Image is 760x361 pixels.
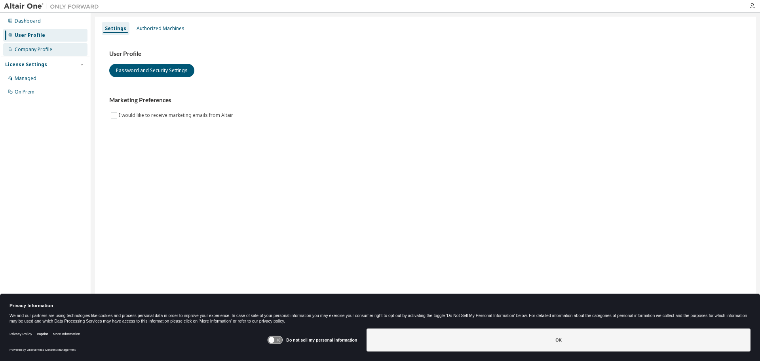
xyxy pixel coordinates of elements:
div: Authorized Machines [137,25,184,32]
h3: User Profile [109,50,742,58]
div: User Profile [15,32,45,38]
div: On Prem [15,89,34,95]
div: Company Profile [15,46,52,53]
img: Altair One [4,2,103,10]
div: Dashboard [15,18,41,24]
button: Password and Security Settings [109,64,194,77]
div: Settings [105,25,126,32]
label: I would like to receive marketing emails from Altair [119,111,235,120]
div: Managed [15,75,36,82]
div: License Settings [5,61,47,68]
h3: Marketing Preferences [109,96,742,104]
